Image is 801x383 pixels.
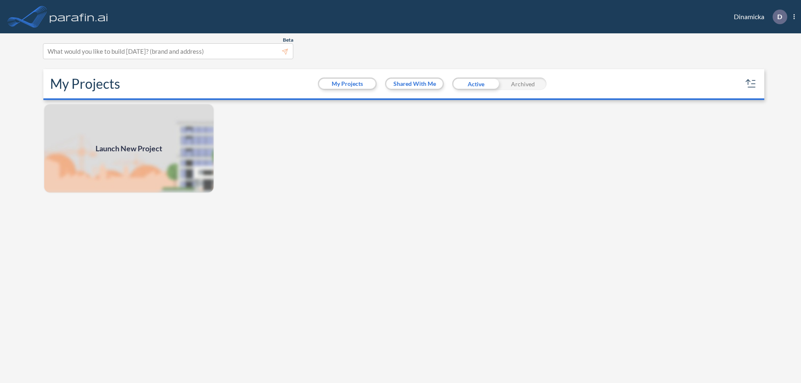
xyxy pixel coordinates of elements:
[777,13,782,20] p: D
[386,79,443,89] button: Shared With Me
[499,78,547,90] div: Archived
[96,143,162,154] span: Launch New Project
[43,103,214,193] a: Launch New Project
[48,8,110,25] img: logo
[452,78,499,90] div: Active
[283,37,293,43] span: Beta
[50,76,120,92] h2: My Projects
[721,10,795,24] div: Dinamicka
[319,79,375,89] button: My Projects
[744,77,758,90] button: sort
[43,103,214,193] img: add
